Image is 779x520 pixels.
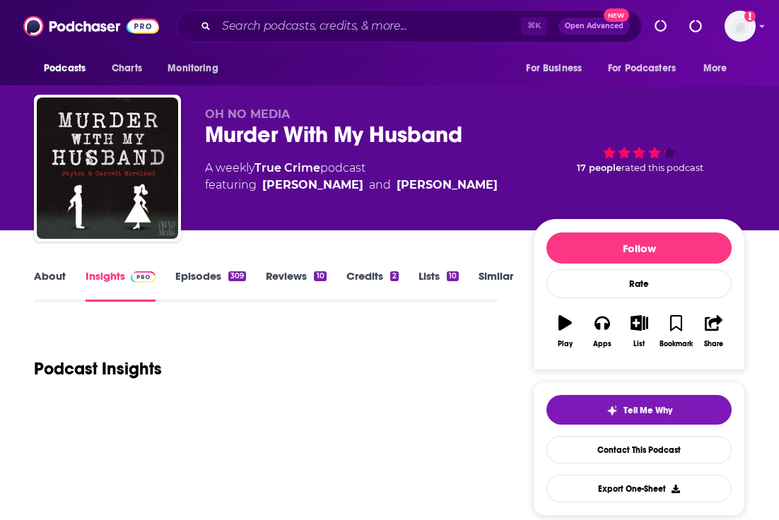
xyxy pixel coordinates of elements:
button: Share [695,306,732,357]
button: open menu [158,55,236,82]
button: Open AdvancedNew [558,18,630,35]
img: User Profile [725,11,756,42]
span: New [604,8,629,22]
button: Bookmark [658,306,695,357]
span: For Business [526,59,582,78]
div: A weekly podcast [205,160,498,194]
a: Similar [479,269,513,302]
div: 309 [228,271,246,281]
input: Search podcasts, credits, & more... [216,15,521,37]
a: Charts [102,55,151,82]
div: 10 [447,271,459,281]
a: Payton Moreland [262,177,363,194]
button: Follow [546,232,732,264]
a: Episodes309 [175,269,246,302]
button: Show profile menu [725,11,756,42]
button: open menu [693,55,745,82]
span: 17 people [577,162,621,173]
button: open menu [599,55,696,82]
span: ⌘ K [521,17,547,35]
div: 10 [314,271,326,281]
button: Apps [584,306,621,357]
div: Rate [546,269,732,298]
span: Tell Me Why [623,405,672,416]
span: featuring [205,177,498,194]
button: Export One-Sheet [546,475,732,502]
div: Play [558,340,573,348]
button: open menu [516,55,599,82]
img: tell me why sparkle [607,405,618,416]
button: tell me why sparkleTell Me Why [546,395,732,425]
h1: Podcast Insights [34,358,162,379]
div: Bookmark [660,340,693,348]
div: 2 [390,271,399,281]
div: 17 peoplerated this podcast [533,107,745,195]
span: Monitoring [168,59,218,78]
a: Credits2 [346,269,399,302]
a: About [34,269,66,302]
div: List [633,340,645,348]
a: Contact This Podcast [546,436,732,463]
a: Garrett Moreland [397,177,498,194]
button: Play [546,306,583,357]
img: Murder With My Husband [37,97,178,239]
span: rated this podcast [621,162,703,173]
span: Podcasts [44,59,86,78]
span: Logged in as ellerylsmith123 [725,11,756,42]
a: Lists10 [418,269,459,302]
svg: Add a profile image [744,11,756,22]
span: More [703,59,727,78]
div: Search podcasts, credits, & more... [177,10,642,42]
img: Podchaser - Follow, Share and Rate Podcasts [23,13,159,40]
span: OH NO MEDIA [205,107,290,121]
a: True Crime [254,161,320,175]
button: open menu [34,55,104,82]
span: and [369,177,391,194]
a: Reviews10 [266,269,326,302]
div: Share [704,340,723,348]
div: Apps [593,340,611,348]
button: List [621,306,657,357]
span: For Podcasters [608,59,676,78]
span: Charts [112,59,142,78]
img: Podchaser Pro [131,271,156,283]
span: Open Advanced [565,23,623,30]
a: InsightsPodchaser Pro [86,269,156,302]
